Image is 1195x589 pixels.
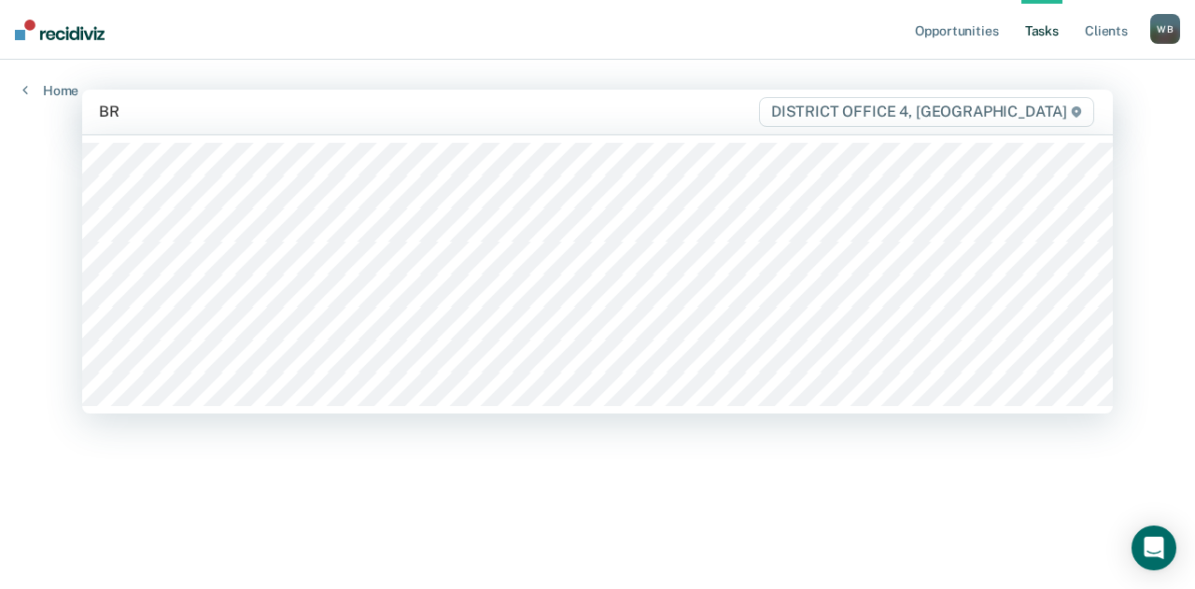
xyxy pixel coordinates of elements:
div: W B [1150,14,1180,44]
a: Home [22,82,78,99]
img: Recidiviz [15,20,105,40]
span: DISTRICT OFFICE 4, [GEOGRAPHIC_DATA] [759,97,1094,127]
button: WB [1150,14,1180,44]
div: Open Intercom Messenger [1132,526,1176,570]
